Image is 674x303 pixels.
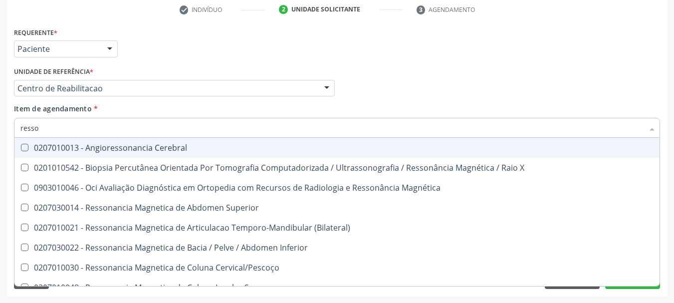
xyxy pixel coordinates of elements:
span: Item de agendamento [14,104,92,113]
div: Unidade solicitante [291,5,360,14]
div: 0207030014 - Ressonancia Magnetica de Abdomen Superior [20,204,654,212]
div: 0207010048 - Ressonancia Magnetica de Coluna Lombo-Sacra [20,284,654,292]
span: Paciente [17,44,97,54]
div: 0903010046 - Oci Avaliação Diagnóstica em Ortopedia com Recursos de Radiologia e Ressonância Magn... [20,184,654,192]
div: 0201010542 - Biopsia Percutânea Orientada Por Tomografia Computadorizada / Ultrassonografia / Res... [20,164,654,172]
label: Requerente [14,25,57,40]
span: Centro de Reabilitacao [17,83,314,93]
div: 0207010030 - Ressonancia Magnetica de Coluna Cervical/Pescoço [20,264,654,272]
div: 0207030022 - Ressonancia Magnetica de Bacia / Pelve / Abdomen Inferior [20,244,654,252]
label: Unidade de referência [14,64,93,80]
input: Buscar por procedimentos [20,118,644,138]
div: 2 [279,5,288,14]
div: 0207010013 - Angioressonancia Cerebral [20,144,654,152]
div: 0207010021 - Ressonancia Magnetica de Articulacao Temporo-Mandibular (Bilateral) [20,224,654,232]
